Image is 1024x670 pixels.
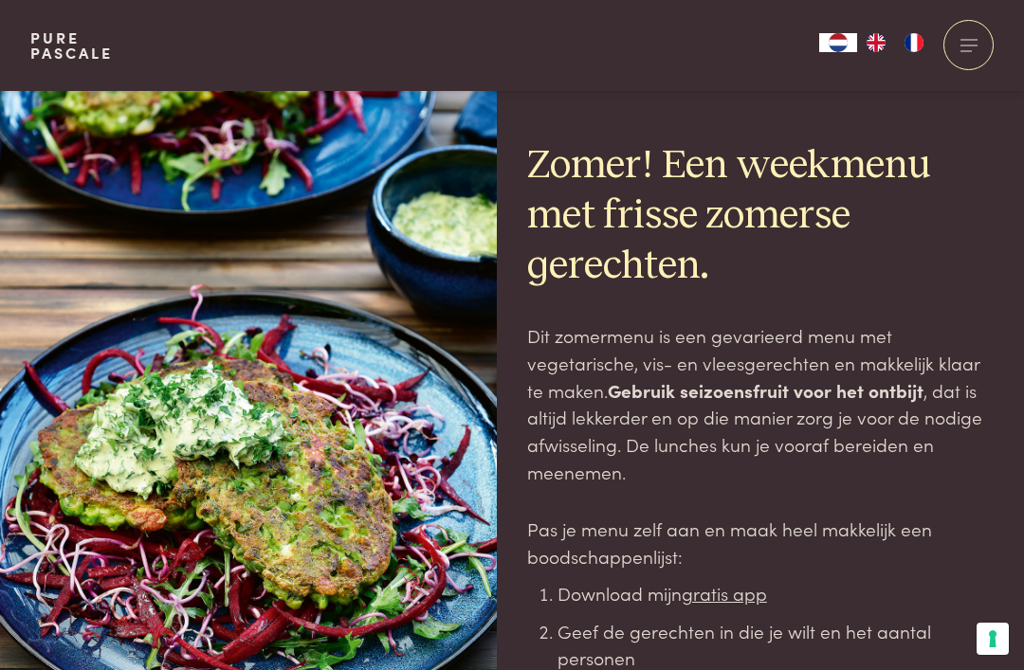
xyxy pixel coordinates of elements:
ul: Language list [857,33,933,52]
aside: Language selected: Nederlands [819,33,933,52]
a: PurePascale [30,30,113,61]
a: EN [857,33,895,52]
strong: Gebruik seizoensfruit voor het ontbijt [608,377,923,403]
h2: Zomer! Een weekmenu met frisse zomerse gerechten. [527,141,994,292]
a: FR [895,33,933,52]
button: Uw voorkeuren voor toestemming voor trackingtechnologieën [977,623,1009,655]
div: Language [819,33,857,52]
p: Pas je menu zelf aan en maak heel makkelijk een boodschappenlijst: [527,516,994,570]
li: Download mijn [558,580,994,607]
a: gratis app [682,580,767,606]
a: NL [819,33,857,52]
p: Dit zomermenu is een gevarieerd menu met vegetarische, vis- en vleesgerechten en makkelijk klaar ... [527,322,994,485]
